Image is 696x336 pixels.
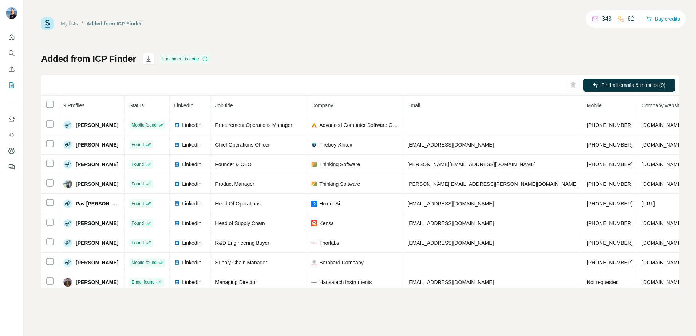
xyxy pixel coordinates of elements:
button: Use Surfe on LinkedIn [6,112,17,125]
span: [EMAIL_ADDRESS][DOMAIN_NAME] [407,201,494,207]
span: [DOMAIN_NAME] [642,260,683,265]
span: Procurement Operations Manager [215,122,292,128]
img: LinkedIn logo [174,181,180,187]
span: [DOMAIN_NAME] [642,240,683,246]
img: company-logo [311,122,317,128]
img: Avatar [6,7,17,19]
span: [DOMAIN_NAME] [642,220,683,226]
img: LinkedIn logo [174,201,180,207]
button: Search [6,47,17,60]
span: Head Of Operations [215,201,261,207]
span: LinkedIn [182,161,201,168]
img: Avatar [63,258,72,267]
span: [PHONE_NUMBER] [587,240,633,246]
span: [EMAIL_ADDRESS][DOMAIN_NAME] [407,279,494,285]
span: [EMAIL_ADDRESS][DOMAIN_NAME] [407,240,494,246]
span: [EMAIL_ADDRESS][DOMAIN_NAME] [407,220,494,226]
span: LinkedIn [182,220,201,227]
span: [PHONE_NUMBER] [587,181,633,187]
span: Head of Supply Chain [215,220,265,226]
img: Avatar [63,239,72,247]
button: My lists [6,79,17,92]
span: Find all emails & mobiles (9) [601,81,665,89]
span: [EMAIL_ADDRESS][DOMAIN_NAME] [407,142,494,148]
span: [PERSON_NAME] [76,180,118,188]
span: LinkedIn [182,121,201,129]
img: LinkedIn logo [174,260,180,265]
span: Product Manager [215,181,254,187]
span: [PERSON_NAME] [76,220,118,227]
span: Found [131,240,144,246]
p: 62 [628,15,634,23]
img: Avatar [63,199,72,208]
div: Enrichment is done [159,55,210,63]
img: company-logo [311,181,317,187]
img: LinkedIn logo [174,279,180,285]
span: Chief Operations Officer [215,142,270,148]
a: My lists [61,21,78,27]
span: LinkedIn [182,141,201,148]
span: LinkedIn [182,239,201,247]
span: Found [131,200,144,207]
span: Thorlabs [319,239,339,247]
span: [PHONE_NUMBER] [587,201,633,207]
img: company-logo [311,142,317,148]
span: LinkedIn [182,259,201,266]
img: Avatar [63,180,72,188]
span: Bernhard Company [319,259,363,266]
span: [PERSON_NAME][EMAIL_ADDRESS][PERSON_NAME][DOMAIN_NAME] [407,181,578,187]
img: LinkedIn logo [174,142,180,148]
img: company-logo [311,260,317,265]
span: [DOMAIN_NAME] [642,181,683,187]
button: Use Surfe API [6,128,17,141]
span: Not requested [587,279,619,285]
span: LinkedIn [174,103,193,108]
img: LinkedIn logo [174,122,180,128]
button: Find all emails & mobiles (9) [583,79,675,92]
button: Enrich CSV [6,63,17,76]
span: [PERSON_NAME] [76,141,118,148]
p: 343 [602,15,612,23]
span: Fireboy-Xintex [319,141,352,148]
span: [DOMAIN_NAME] [642,122,683,128]
img: company-logo [311,220,317,226]
span: Found [131,161,144,168]
span: R&D Engineering Buyer [215,240,269,246]
span: Email [407,103,420,108]
img: LinkedIn logo [174,240,180,246]
img: Avatar [63,278,72,287]
span: Thinking Software [319,180,360,188]
div: Added from ICP Finder [87,20,142,27]
button: Quick start [6,31,17,44]
span: Advanced Computer Software Group Ltd. [319,121,398,129]
span: Founder & CEO [215,161,252,167]
span: Managing Director [215,279,257,285]
span: [DOMAIN_NAME] [642,279,683,285]
span: Mobile [587,103,602,108]
button: Buy credits [646,14,680,24]
span: Found [131,181,144,187]
span: [PERSON_NAME] [76,259,118,266]
span: [PHONE_NUMBER] [587,260,633,265]
img: LinkedIn logo [174,220,180,226]
button: Feedback [6,160,17,173]
img: Avatar [63,121,72,129]
span: Kensa [319,220,334,227]
span: LinkedIn [182,279,201,286]
span: Job title [215,103,233,108]
span: Mobile found [131,122,157,128]
span: Supply Chain Manager [215,260,267,265]
span: [PERSON_NAME] [76,239,118,247]
span: [PERSON_NAME] [76,161,118,168]
span: Company [311,103,333,108]
span: Email found [131,279,154,285]
span: [URL] [642,201,655,207]
span: HoxtonAi [319,200,340,207]
span: Pav [PERSON_NAME] [76,200,120,207]
img: Surfe Logo [41,17,54,30]
img: Avatar [63,219,72,228]
span: LinkedIn [182,180,201,188]
span: [PHONE_NUMBER] [587,122,633,128]
img: Avatar [63,140,72,149]
span: [PERSON_NAME][EMAIL_ADDRESS][DOMAIN_NAME] [407,161,535,167]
